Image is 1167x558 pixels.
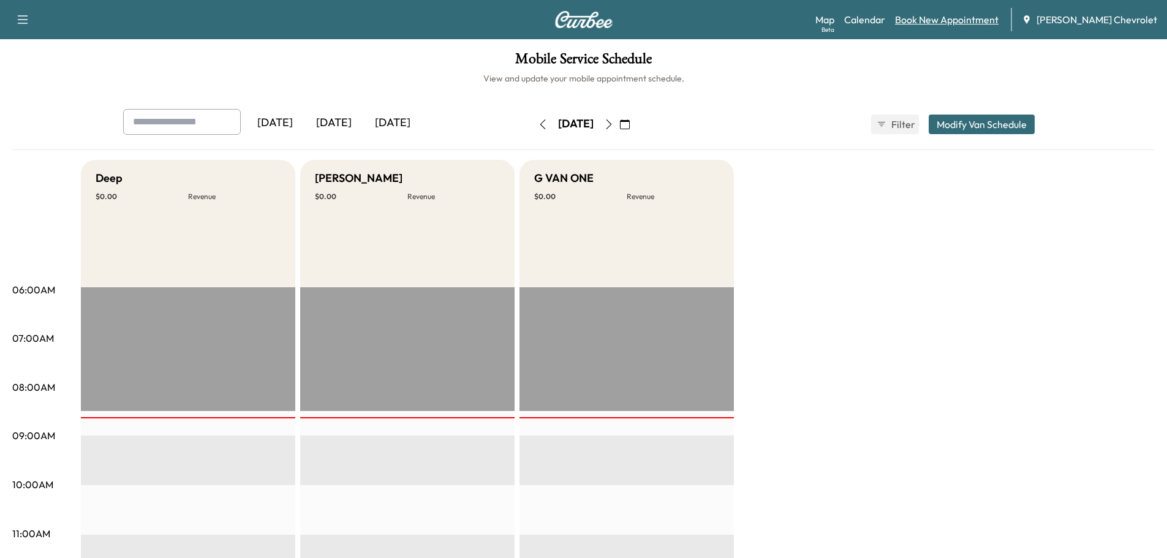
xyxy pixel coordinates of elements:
div: [DATE] [304,109,363,137]
button: Filter [871,115,919,134]
h6: View and update your mobile appointment schedule. [12,72,1155,85]
div: [DATE] [363,109,422,137]
p: $ 0.00 [534,192,627,202]
h5: G VAN ONE [534,170,594,187]
p: $ 0.00 [96,192,188,202]
p: 09:00AM [12,428,55,443]
a: Calendar [844,12,885,27]
div: [DATE] [558,116,594,132]
p: 06:00AM [12,282,55,297]
h5: [PERSON_NAME] [315,170,402,187]
p: Revenue [627,192,719,202]
div: [DATE] [246,109,304,137]
h1: Mobile Service Schedule [12,51,1155,72]
span: [PERSON_NAME] Chevrolet [1037,12,1157,27]
span: Filter [891,117,913,132]
p: $ 0.00 [315,192,407,202]
p: 11:00AM [12,526,50,541]
p: 08:00AM [12,380,55,394]
img: Curbee Logo [554,11,613,28]
a: Book New Appointment [895,12,999,27]
div: Beta [821,25,834,34]
h5: Deep [96,170,123,187]
button: Modify Van Schedule [929,115,1035,134]
p: Revenue [188,192,281,202]
p: Revenue [407,192,500,202]
p: 10:00AM [12,477,53,492]
p: 07:00AM [12,331,54,345]
a: MapBeta [815,12,834,27]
